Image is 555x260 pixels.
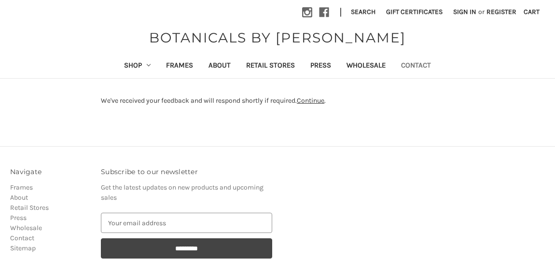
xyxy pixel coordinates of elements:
a: Retail Stores [238,55,303,78]
a: Press [303,55,339,78]
a: About [201,55,238,78]
input: Your email address [101,213,272,233]
a: Frames [158,55,201,78]
a: Frames [10,183,33,192]
h3: Navigate [10,167,91,177]
a: Shop [116,55,159,78]
p: Get the latest updates on new products and upcoming sales [101,182,272,203]
a: Wholesale [339,55,393,78]
a: Continue [297,96,324,105]
h3: Subscribe to our newsletter [101,167,272,177]
span: or [477,7,486,17]
li: | [336,5,346,20]
a: Sitemap [10,244,36,252]
a: BOTANICALS BY [PERSON_NAME] [144,27,411,48]
a: Retail Stores [10,204,49,212]
span: Cart [524,8,540,16]
a: Press [10,214,27,222]
a: About [10,193,28,202]
a: Contact [393,55,439,78]
div: We've received your feedback and will respond shortly if required. . [101,96,454,106]
a: Contact [10,234,34,242]
a: Wholesale [10,224,42,232]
